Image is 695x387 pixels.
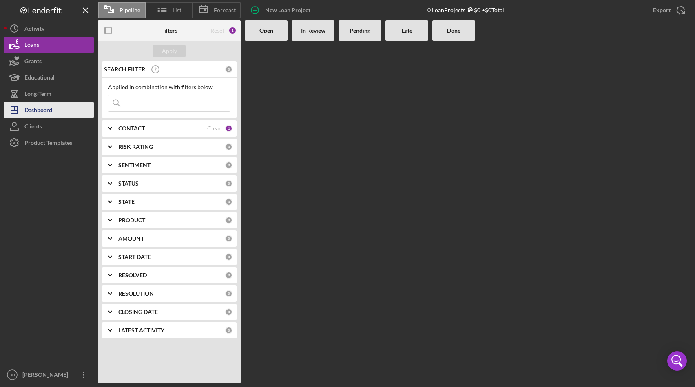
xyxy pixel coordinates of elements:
[225,327,232,334] div: 0
[210,27,224,34] div: Reset
[4,37,94,53] button: Loans
[225,217,232,224] div: 0
[402,27,412,34] b: Late
[4,102,94,118] button: Dashboard
[207,125,221,132] div: Clear
[4,53,94,69] button: Grants
[108,84,230,91] div: Applied in combination with filters below
[120,7,140,13] span: Pipeline
[9,373,15,377] text: BH
[118,180,139,187] b: STATUS
[225,253,232,261] div: 0
[225,143,232,150] div: 0
[225,308,232,316] div: 0
[225,180,232,187] div: 0
[20,367,73,385] div: [PERSON_NAME]
[118,144,153,150] b: RISK RATING
[225,161,232,169] div: 0
[104,66,145,73] b: SEARCH FILTER
[265,2,310,18] div: New Loan Project
[245,2,319,18] button: New Loan Project
[4,86,94,102] button: Long-Term
[4,367,94,383] button: BH[PERSON_NAME]
[228,27,237,35] div: 1
[301,27,325,34] b: In Review
[173,7,181,13] span: List
[24,20,44,39] div: Activity
[118,125,145,132] b: CONTACT
[225,290,232,297] div: 0
[225,198,232,206] div: 0
[118,235,144,242] b: AMOUNT
[350,27,370,34] b: Pending
[118,272,147,279] b: RESOLVED
[24,53,42,71] div: Grants
[214,7,236,13] span: Forecast
[667,351,687,371] div: Open Intercom Messenger
[653,2,671,18] div: Export
[465,7,480,13] div: $0
[24,69,55,88] div: Educational
[118,199,135,205] b: STATE
[225,125,232,132] div: 1
[24,118,42,137] div: Clients
[225,235,232,242] div: 0
[24,86,51,104] div: Long-Term
[225,66,232,73] div: 0
[4,20,94,37] button: Activity
[118,290,154,297] b: RESOLUTION
[24,37,39,55] div: Loans
[161,27,177,34] b: Filters
[118,254,151,260] b: START DATE
[24,102,52,120] div: Dashboard
[447,27,460,34] b: Done
[645,2,691,18] button: Export
[4,135,94,151] button: Product Templates
[225,272,232,279] div: 0
[427,7,504,13] div: 0 Loan Projects • $0 Total
[259,27,273,34] b: Open
[118,217,145,223] b: PRODUCT
[162,45,177,57] div: Apply
[4,118,94,135] button: Clients
[118,309,158,315] b: CLOSING DATE
[118,162,151,168] b: SENTIMENT
[24,135,72,153] div: Product Templates
[118,327,164,334] b: LATEST ACTIVITY
[4,69,94,86] button: Educational
[153,45,186,57] button: Apply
